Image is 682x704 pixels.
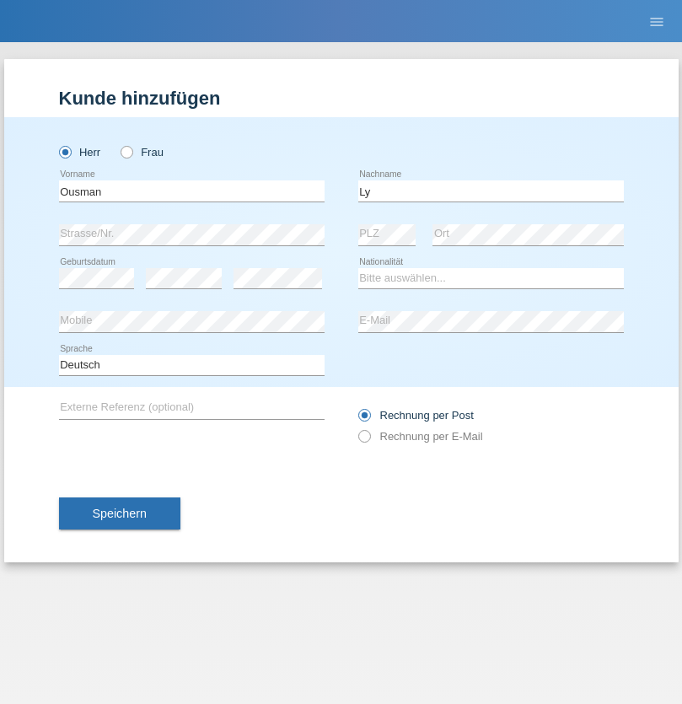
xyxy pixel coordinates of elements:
[358,409,369,430] input: Rechnung per Post
[59,88,624,109] h1: Kunde hinzufügen
[93,507,147,520] span: Speichern
[121,146,132,157] input: Frau
[59,146,101,159] label: Herr
[59,497,180,529] button: Speichern
[121,146,164,159] label: Frau
[358,409,474,422] label: Rechnung per Post
[648,13,665,30] i: menu
[640,16,674,26] a: menu
[358,430,369,451] input: Rechnung per E-Mail
[358,430,483,443] label: Rechnung per E-Mail
[59,146,70,157] input: Herr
